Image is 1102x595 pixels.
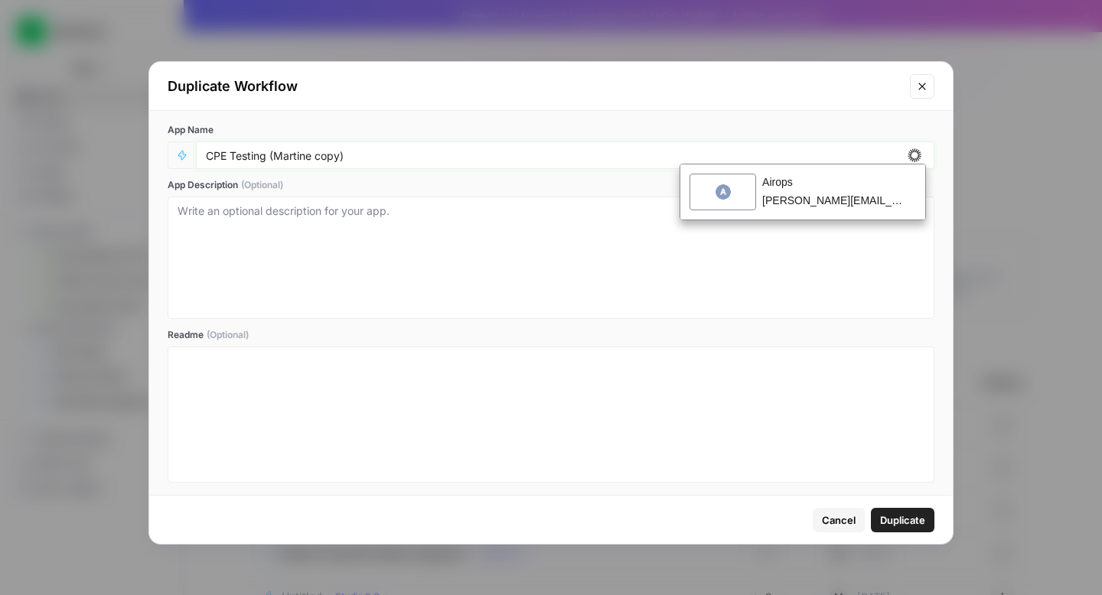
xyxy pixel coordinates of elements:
[241,178,283,192] span: (Optional)
[168,123,934,137] label: App Name
[168,328,934,342] label: Readme
[910,74,934,99] button: Close modal
[880,512,925,528] span: Duplicate
[813,508,865,532] button: Cancel
[207,328,249,342] span: (Optional)
[871,508,934,532] button: Duplicate
[34,19,51,36] img: fs0r74yrpiP5hsCHp697
[82,9,229,28] div: Airops
[168,178,934,192] label: App Description
[206,148,924,162] input: Untitled
[908,148,921,162] img: svg+xml;base64,PHN2ZyB3aWR0aD0iMzMiIGhlaWdodD0iMzIiIHZpZXdCb3g9IjAgMCAzMyAzMiIgZmlsbD0ibm9uZSIgeG...
[82,28,229,43] div: martine.holland@datacamp.com
[168,76,901,97] div: Duplicate Workflow
[822,512,856,528] span: Cancel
